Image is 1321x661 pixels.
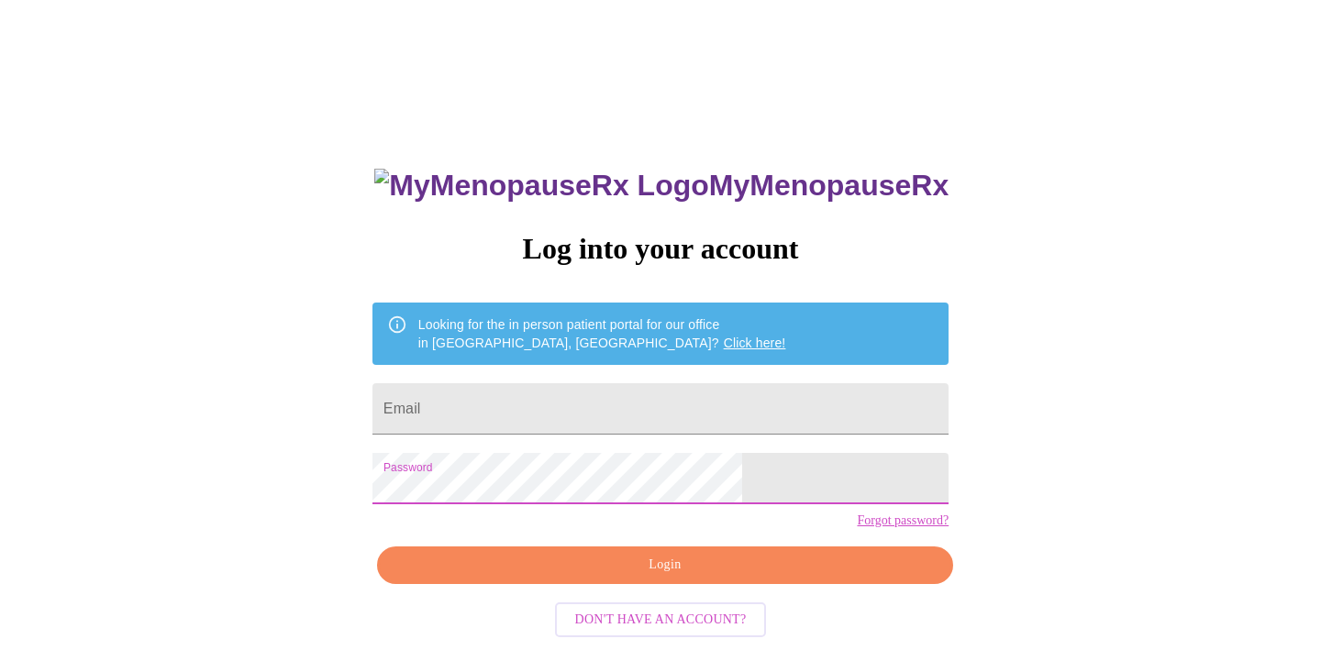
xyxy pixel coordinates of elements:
h3: MyMenopauseRx [374,169,949,203]
button: Don't have an account? [555,602,767,638]
span: Login [398,554,932,577]
h3: Log into your account [372,232,949,266]
div: Looking for the in person patient portal for our office in [GEOGRAPHIC_DATA], [GEOGRAPHIC_DATA]? [418,308,786,359]
img: MyMenopauseRx Logo [374,169,708,203]
span: Don't have an account? [575,609,747,632]
button: Login [377,546,953,584]
a: Click here! [724,336,786,350]
a: Don't have an account? [550,611,772,626]
a: Forgot password? [857,513,949,528]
